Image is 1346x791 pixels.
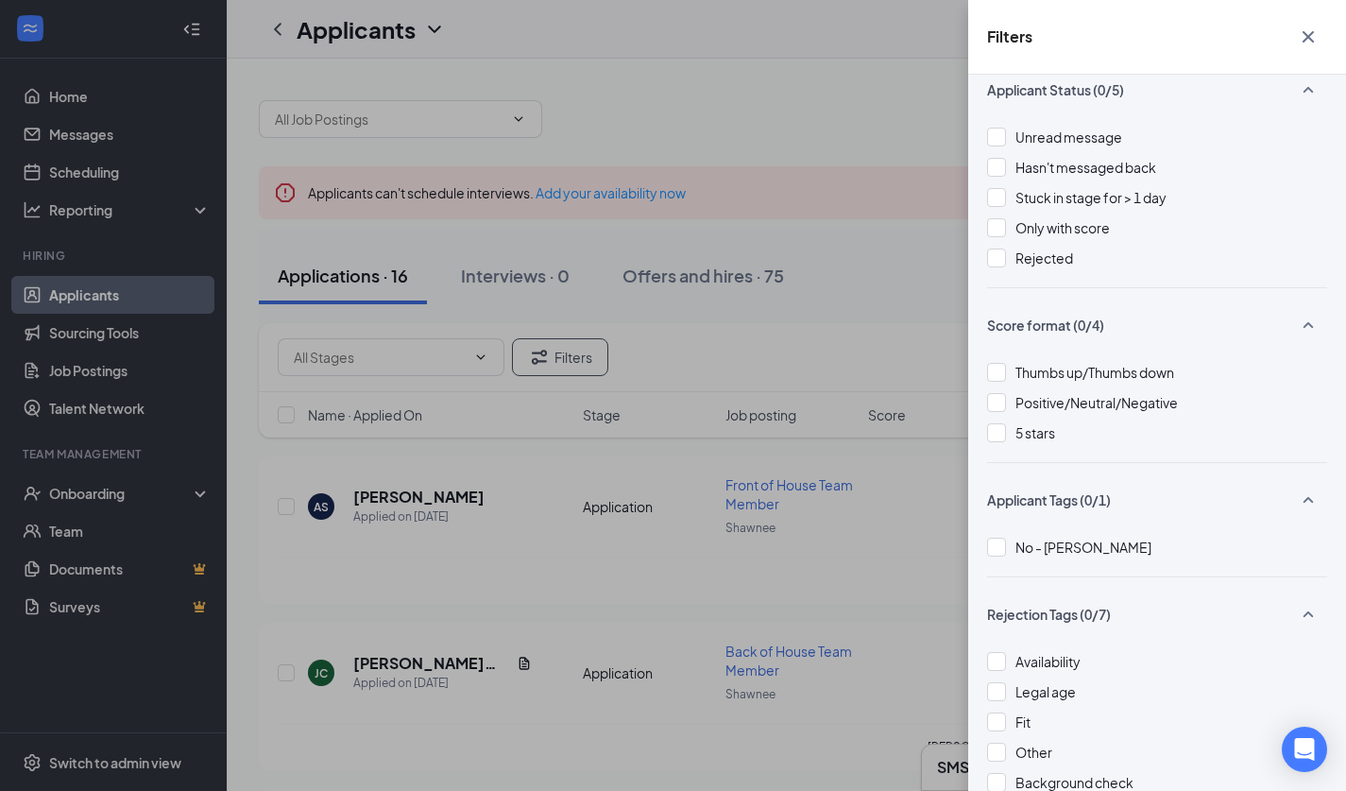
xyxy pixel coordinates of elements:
[987,80,1124,99] span: Applicant Status (0/5)
[1297,26,1320,48] svg: Cross
[1015,129,1122,146] span: Unread message
[1297,314,1320,336] svg: SmallChevronUp
[1015,249,1073,267] span: Rejected
[1289,307,1327,343] button: SmallChevronUp
[987,605,1111,624] span: Rejection Tags (0/7)
[987,316,1104,335] span: Score format (0/4)
[987,26,1032,47] h5: Filters
[1297,78,1320,101] svg: SmallChevronUp
[1015,774,1133,791] span: Background check
[1015,653,1081,670] span: Availability
[1289,19,1327,55] button: Cross
[1015,364,1174,381] span: Thumbs up/Thumbs down
[1289,482,1327,518] button: SmallChevronUp
[1297,603,1320,626] svg: SmallChevronUp
[1015,744,1052,761] span: Other
[1015,539,1151,556] span: No - [PERSON_NAME]
[1015,424,1055,441] span: 5 stars
[987,490,1111,509] span: Applicant Tags (0/1)
[1289,596,1327,632] button: SmallChevronUp
[1282,727,1327,772] div: Open Intercom Messenger
[1015,189,1167,206] span: Stuck in stage for > 1 day
[1015,219,1110,236] span: Only with score
[1015,714,1031,731] span: Fit
[1015,394,1178,411] span: Positive/Neutral/Negative
[1015,683,1076,700] span: Legal age
[1297,489,1320,511] svg: SmallChevronUp
[1289,72,1327,108] button: SmallChevronUp
[1015,159,1156,176] span: Hasn't messaged back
